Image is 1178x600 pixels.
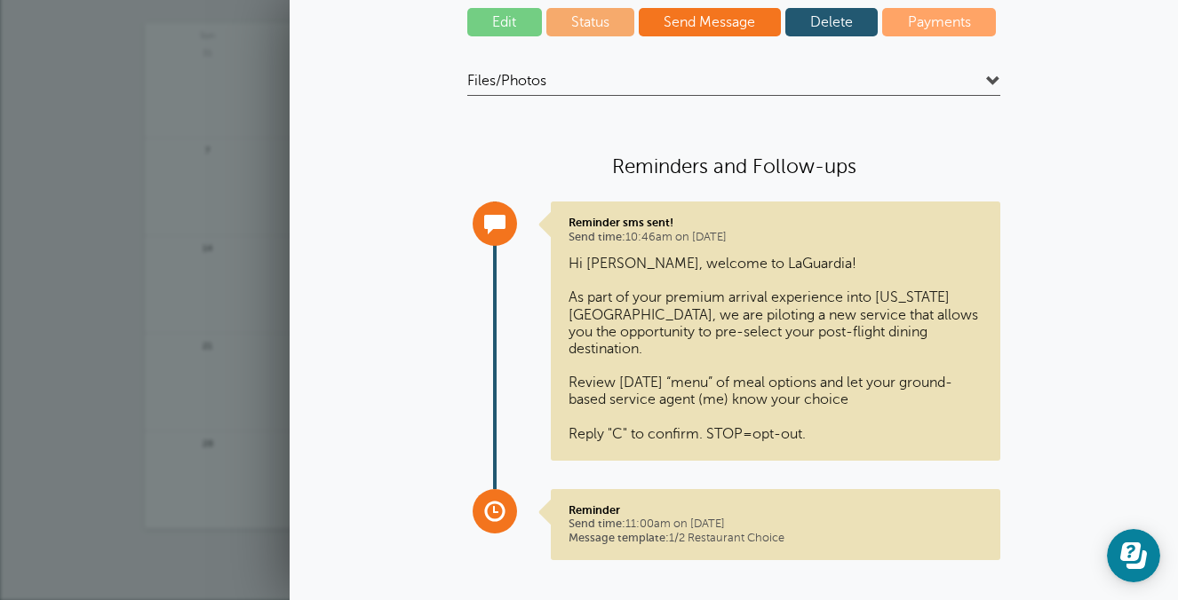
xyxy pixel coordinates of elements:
span: Message template: [569,532,669,544]
strong: Reminder sms sent! [569,216,673,229]
h4: Reminders and Follow-ups [467,154,1000,179]
span: Mon [272,23,398,41]
p: 11:00am on [DATE] 1/2 Restaurant Choice [569,503,983,545]
span: 14 [200,241,216,254]
a: Payments [882,8,996,36]
span: Sun [145,23,271,41]
span: Files/Photos [467,72,546,90]
iframe: Resource center [1107,529,1160,582]
a: Delete [785,8,879,36]
span: 21 [200,338,216,351]
span: Send time: [569,517,625,530]
span: 7 [200,143,216,156]
p: 10:46am on [DATE] [569,216,983,244]
strong: Reminder [569,503,620,517]
span: 31 [200,45,216,59]
span: 28 [200,436,216,449]
a: Send Message [639,8,781,36]
p: Hi [PERSON_NAME], welcome to LaGuardia! As part of your premium arrival experience into [US_STATE... [569,256,983,443]
span: Send time: [569,231,625,243]
a: Status [546,8,635,36]
a: Edit [467,8,542,36]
